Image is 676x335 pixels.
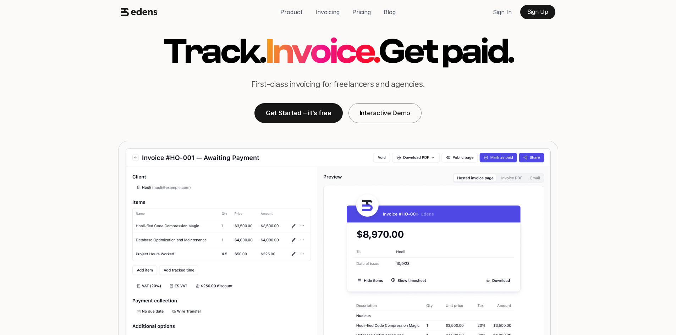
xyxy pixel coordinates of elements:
a: Invoicing [310,5,345,19]
p: Sign In [493,7,512,17]
p: First-class invoicing for freelancers and agencies. [251,79,425,89]
a: Sign In [487,5,517,19]
a: Get Started – it’s free [254,103,343,123]
span: Invoice. [261,31,383,75]
h1: Get paid. [379,35,513,71]
a: Sign Up [520,5,555,19]
p: Blog [384,7,396,17]
p: Get Started – it’s free [266,109,331,117]
p: Sign Up [527,9,548,15]
p: Invoicing [315,7,340,17]
p: Interactive Demo [360,109,410,117]
p: Pricing [352,7,371,17]
a: Product [275,5,308,19]
h1: Track. [163,35,265,71]
a: Blog [378,5,401,19]
p: Product [280,7,303,17]
a: Pricing [347,5,377,19]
